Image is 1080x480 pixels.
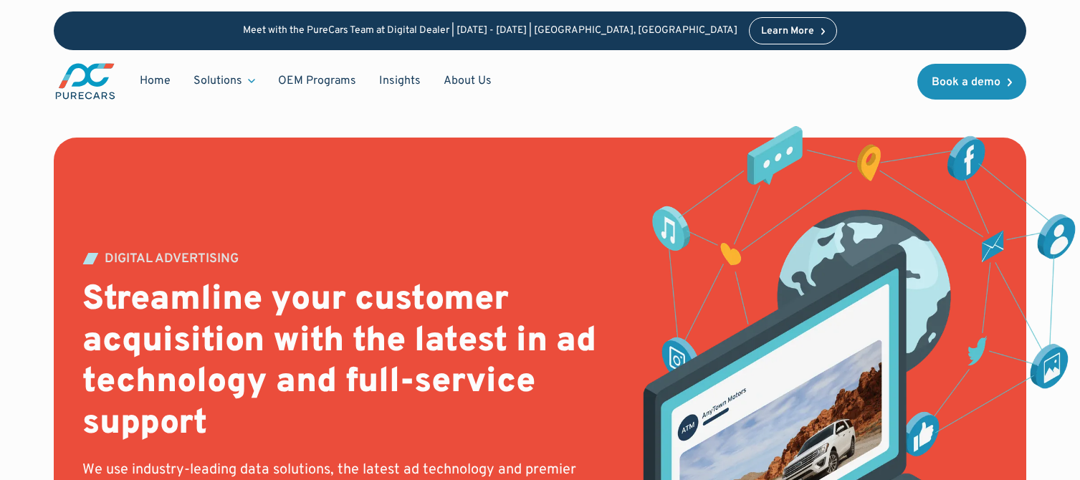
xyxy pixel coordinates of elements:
[243,25,737,37] p: Meet with the PureCars Team at Digital Dealer | [DATE] - [DATE] | [GEOGRAPHIC_DATA], [GEOGRAPHIC_...
[917,64,1026,100] a: Book a demo
[267,67,368,95] a: OEM Programs
[432,67,503,95] a: About Us
[54,62,117,101] a: main
[368,67,432,95] a: Insights
[128,67,182,95] a: Home
[932,77,1000,88] div: Book a demo
[761,27,814,37] div: Learn More
[749,17,838,44] a: Learn More
[54,62,117,101] img: purecars logo
[82,280,604,445] h2: Streamline your customer acquisition with the latest in ad technology and full-service support
[182,67,267,95] div: Solutions
[105,253,239,266] div: DIGITAL ADVERTISING
[193,73,242,89] div: Solutions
